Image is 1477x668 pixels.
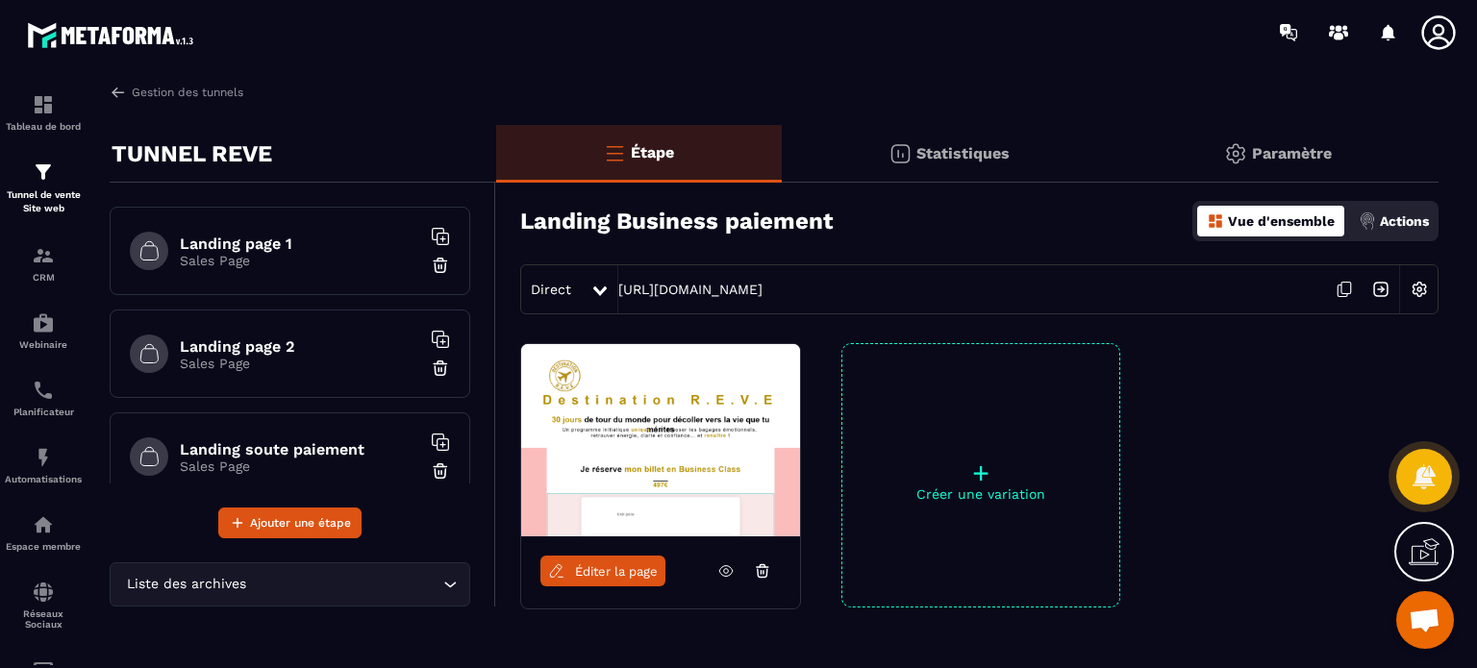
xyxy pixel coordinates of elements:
[5,474,82,484] p: Automatisations
[32,93,55,116] img: formation
[618,282,763,297] a: [URL][DOMAIN_NAME]
[180,356,420,371] p: Sales Page
[520,208,833,235] h3: Landing Business paiement
[1363,271,1399,308] img: arrow-next.bcc2205e.svg
[5,608,82,630] p: Réseaux Sociaux
[32,244,55,267] img: formation
[5,566,82,644] a: social-networksocial-networkRéseaux Sociaux
[218,507,362,538] button: Ajouter une étape
[32,379,55,402] img: scheduler
[32,446,55,469] img: automations
[5,272,82,283] p: CRM
[842,486,1119,502] p: Créer une variation
[122,574,250,595] span: Liste des archives
[5,339,82,350] p: Webinaire
[110,562,470,606] div: Search for option
[1359,212,1376,230] img: actions.d6e523a2.png
[1224,142,1247,165] img: setting-gr.5f69749f.svg
[5,364,82,432] a: schedulerschedulerPlanificateur
[531,282,571,297] span: Direct
[1252,144,1332,162] p: Paramètre
[603,141,626,164] img: bars-o.4a397970.svg
[32,161,55,184] img: formation
[1396,591,1454,649] div: Ouvrir le chat
[540,556,665,586] a: Éditer la page
[112,135,272,173] p: TUNNEL REVE
[5,407,82,417] p: Planificateur
[889,142,912,165] img: stats.20deebd0.svg
[431,359,450,378] img: trash
[180,440,420,458] h6: Landing soute paiement
[32,311,55,334] img: automations
[5,188,82,215] p: Tunnel de vente Site web
[180,337,420,356] h6: Landing page 2
[110,84,127,101] img: arrow
[431,461,450,481] img: trash
[250,574,438,595] input: Search for option
[431,256,450,275] img: trash
[32,581,55,604] img: social-network
[5,79,82,146] a: formationformationTableau de bord
[631,143,674,161] p: Étape
[575,564,658,579] span: Éditer la page
[250,513,351,532] span: Ajouter une étape
[1228,213,1335,229] p: Vue d'ensemble
[27,17,200,53] img: logo
[5,230,82,297] a: formationformationCRM
[1380,213,1429,229] p: Actions
[5,499,82,566] a: automationsautomationsEspace membre
[5,297,82,364] a: automationsautomationsWebinaire
[916,144,1010,162] p: Statistiques
[5,432,82,499] a: automationsautomationsAutomatisations
[180,458,420,474] p: Sales Page
[32,513,55,536] img: automations
[1401,271,1438,308] img: setting-w.858f3a88.svg
[180,253,420,268] p: Sales Page
[5,146,82,230] a: formationformationTunnel de vente Site web
[521,344,800,536] img: image
[5,541,82,552] p: Espace membre
[842,459,1119,486] p: +
[5,121,82,132] p: Tableau de bord
[1207,212,1224,230] img: dashboard-orange.40269519.svg
[180,235,420,253] h6: Landing page 1
[110,84,243,101] a: Gestion des tunnels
